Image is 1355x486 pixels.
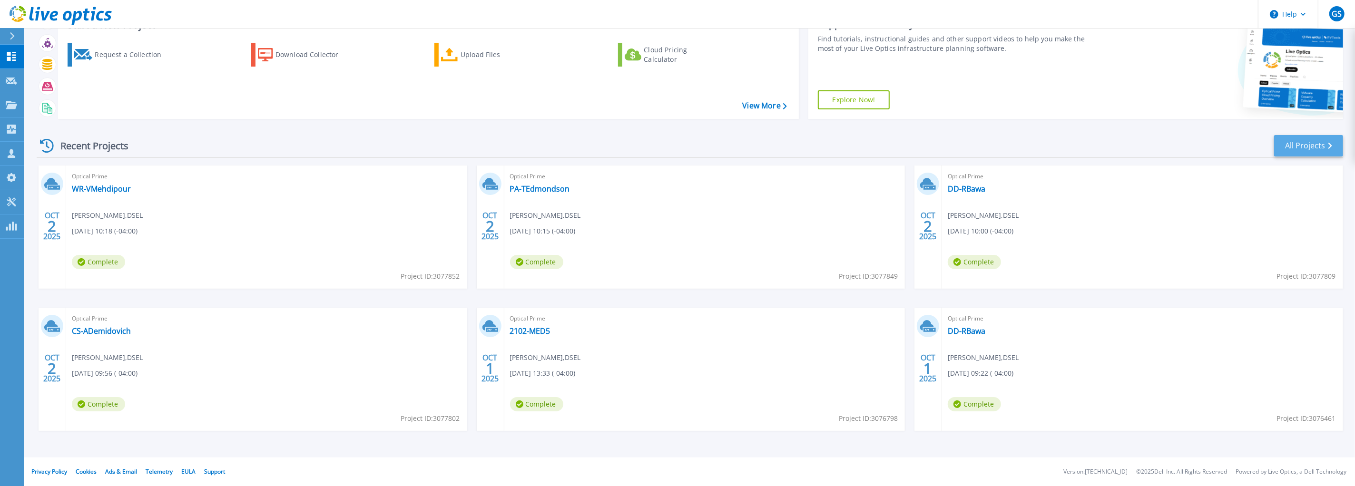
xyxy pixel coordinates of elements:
span: [PERSON_NAME] , DSEL [72,210,143,221]
span: [PERSON_NAME] , DSEL [510,352,581,363]
span: 2 [486,222,494,230]
div: Find tutorials, instructional guides and other support videos to help you make the most of your L... [818,34,1096,53]
a: Ads & Email [105,467,137,476]
span: Complete [510,255,563,269]
div: OCT 2025 [481,209,499,243]
a: DD-RBawa [948,184,985,194]
a: Upload Files [434,43,540,67]
a: View More [742,101,786,110]
span: [DATE] 10:15 (-04:00) [510,226,576,236]
span: Complete [510,397,563,411]
span: Project ID: 3076461 [1277,413,1336,424]
a: Cookies [76,467,97,476]
div: Cloud Pricing Calculator [644,45,720,64]
span: Optical Prime [510,171,900,182]
div: Download Collector [275,45,352,64]
div: Request a Collection [95,45,171,64]
span: Optical Prime [72,313,461,324]
a: 2102-MED5 [510,326,550,336]
span: 2 [48,222,56,230]
span: Project ID: 3076798 [839,413,898,424]
div: Recent Projects [37,134,141,157]
span: [DATE] 09:56 (-04:00) [72,368,137,379]
span: 1 [924,364,933,372]
a: EULA [181,467,196,476]
div: OCT 2025 [919,351,937,386]
a: WR-VMehdipour [72,184,131,194]
span: [DATE] 09:22 (-04:00) [948,368,1013,379]
div: Upload Files [461,45,537,64]
span: Complete [948,397,1001,411]
a: Download Collector [251,43,357,67]
span: GS [1332,10,1342,18]
div: OCT 2025 [43,209,61,243]
a: All Projects [1274,135,1343,156]
h3: Start a New Project [68,20,786,30]
span: Optical Prime [72,171,461,182]
span: [DATE] 10:18 (-04:00) [72,226,137,236]
span: Complete [72,255,125,269]
span: Project ID: 3077849 [839,271,898,282]
span: Project ID: 3077802 [401,413,460,424]
span: Complete [948,255,1001,269]
div: OCT 2025 [43,351,61,386]
span: Optical Prime [510,313,900,324]
a: Cloud Pricing Calculator [618,43,724,67]
span: 2 [924,222,933,230]
span: Project ID: 3077852 [401,271,460,282]
div: OCT 2025 [481,351,499,386]
span: [PERSON_NAME] , DSEL [510,210,581,221]
a: Privacy Policy [31,467,67,476]
li: Powered by Live Optics, a Dell Technology [1236,469,1346,475]
span: [DATE] 13:33 (-04:00) [510,368,576,379]
a: Explore Now! [818,90,890,109]
span: Project ID: 3077809 [1277,271,1336,282]
span: [DATE] 10:00 (-04:00) [948,226,1013,236]
span: Optical Prime [948,313,1337,324]
span: 2 [48,364,56,372]
span: [PERSON_NAME] , DSEL [72,352,143,363]
span: [PERSON_NAME] , DSEL [948,352,1019,363]
a: PA-TEdmondson [510,184,570,194]
a: CS-ADemidovich [72,326,131,336]
a: Request a Collection [68,43,174,67]
span: Complete [72,397,125,411]
li: © 2025 Dell Inc. All Rights Reserved [1136,469,1227,475]
div: OCT 2025 [919,209,937,243]
a: Telemetry [146,467,173,476]
span: [PERSON_NAME] , DSEL [948,210,1019,221]
li: Version: [TECHNICAL_ID] [1063,469,1128,475]
a: Support [204,467,225,476]
span: Optical Prime [948,171,1337,182]
a: DD-RBawa [948,326,985,336]
span: 1 [486,364,494,372]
